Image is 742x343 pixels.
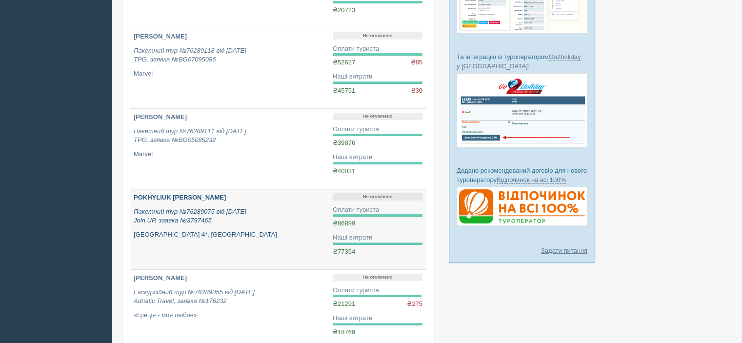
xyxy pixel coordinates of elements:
div: Наші витрати [333,314,422,323]
div: Наші витрати [333,72,422,81]
span: ₴20723 [333,6,355,14]
div: Оплати туриста [333,286,422,295]
span: ₴40031 [333,167,355,175]
div: Наші витрати [333,233,422,242]
p: Не оплачено [333,193,422,201]
p: Не оплачено [333,32,422,40]
a: POKHYLIUK [PERSON_NAME] Пакетний тур №76289075 від [DATE]Join UP, заявка №3797465 [GEOGRAPHIC_DAT... [130,189,329,269]
p: Marvel [134,150,325,159]
div: Оплати туриста [333,44,422,54]
b: POKHYLIUK [PERSON_NAME] [134,194,226,201]
span: ₴39876 [333,139,355,146]
a: [PERSON_NAME] Пакетний тур №76289118 від [DATE]TPG, заявка №BG07095086 Marvel [130,28,329,108]
div: Оплати туриста [333,205,422,215]
i: Пакетний тур №76289118 від [DATE] TPG, заявка №BG07095086 [134,47,246,63]
p: Додано рекомендований договір для нового туроператору [457,166,587,184]
i: Екскурсійний тур №76289055 від [DATE] Adriatic Travel, заявка №176232 [134,288,255,305]
p: Не оплачено [333,274,422,281]
span: ₴77354 [333,248,355,255]
span: ₴18769 [333,328,355,336]
span: ₴52627 [333,59,355,66]
a: [PERSON_NAME] Пакетний тур №76289111 від [DATE]TPG, заявка №BG05095232 Marvel [130,109,329,189]
img: %D0%B4%D0%BE%D0%B3%D0%BE%D0%B2%D1%96%D1%80-%D0%B2%D1%96%D0%B4%D0%BF%D0%BE%D1%87%D0%B8%D0%BD%D0%BE... [457,187,587,226]
b: [PERSON_NAME] [134,33,187,40]
p: Та інтеграцію із туроператором : [457,52,587,71]
b: [PERSON_NAME] [134,113,187,121]
span: ₴30 [411,86,422,96]
span: ₴45751 [333,87,355,94]
a: Задати питання [541,246,587,255]
i: Пакетний тур №76289111 від [DATE] TPG, заявка №BG05095232 [134,127,246,144]
span: ₴86899 [333,220,355,227]
p: [GEOGRAPHIC_DATA] 4*, [GEOGRAPHIC_DATA] [134,230,325,240]
p: Marvel [134,69,325,79]
img: go2holiday-bookings-crm-for-travel-agency.png [457,73,587,147]
span: ₴275 [407,300,422,309]
span: ₴85 [411,58,422,67]
a: Відпочинок на всі 100% [497,176,566,184]
div: Оплати туриста [333,125,422,134]
b: [PERSON_NAME] [134,274,187,282]
p: Не оплачено [333,113,422,120]
div: Наші витрати [333,153,422,162]
p: «Греція - моя любов» [134,311,325,320]
span: ₴21291 [333,300,355,307]
i: Пакетний тур №76289075 від [DATE] Join UP, заявка №3797465 [134,208,246,224]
